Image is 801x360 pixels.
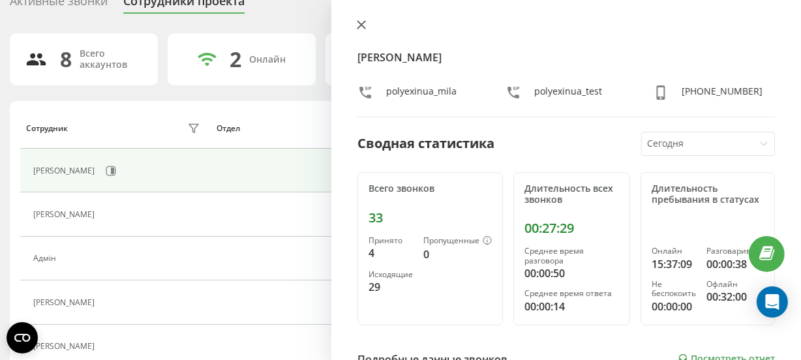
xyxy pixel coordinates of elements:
[369,245,413,261] div: 4
[26,124,68,133] div: Сотрудник
[33,298,98,307] div: [PERSON_NAME]
[524,247,619,265] div: Среднее время разговора
[33,342,98,351] div: [PERSON_NAME]
[682,85,763,104] div: [PHONE_NUMBER]
[706,247,764,256] div: Разговаривает
[33,254,59,263] div: Адмін
[706,256,764,272] div: 00:00:38
[60,47,72,72] div: 8
[652,256,696,272] div: 15:37:09
[524,265,619,281] div: 00:00:50
[524,289,619,298] div: Среднее время ответа
[652,299,696,314] div: 00:00:00
[369,270,413,279] div: Исходящие
[33,210,98,219] div: [PERSON_NAME]
[524,220,619,236] div: 00:27:29
[757,286,788,318] div: Open Intercom Messenger
[230,47,241,72] div: 2
[369,236,413,245] div: Принято
[357,50,775,65] h4: [PERSON_NAME]
[652,280,696,299] div: Не беспокоить
[369,210,492,226] div: 33
[652,183,764,205] div: Длительность пребывания в статусах
[706,289,764,305] div: 00:32:00
[369,183,492,194] div: Всего звонков
[524,299,619,314] div: 00:00:14
[706,280,764,289] div: Офлайн
[33,166,98,175] div: [PERSON_NAME]
[524,183,619,205] div: Длительность всех звонков
[369,279,413,295] div: 29
[249,54,286,65] div: Онлайн
[423,247,492,262] div: 0
[386,85,457,104] div: polyexinua_mila
[534,85,602,104] div: polyexinua_test
[217,124,240,133] div: Отдел
[7,322,38,353] button: Open CMP widget
[80,48,142,70] div: Всего аккаунтов
[652,247,696,256] div: Онлайн
[423,236,492,247] div: Пропущенные
[357,134,494,153] div: Сводная статистика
